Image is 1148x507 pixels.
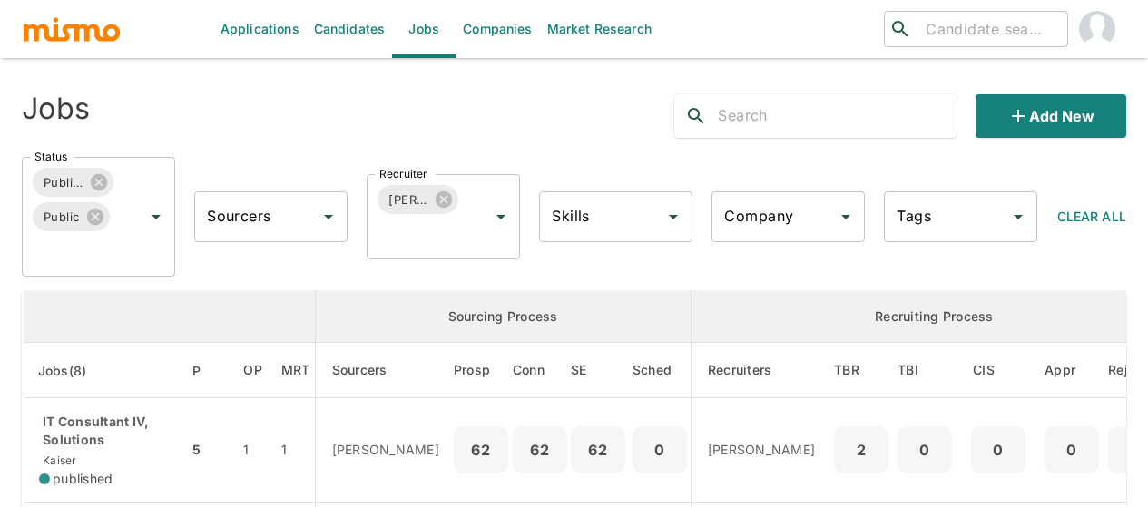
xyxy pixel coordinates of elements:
th: Sched [629,343,692,398]
th: To Be Interviewed [893,343,957,398]
button: search [674,94,718,138]
p: 0 [905,437,945,463]
td: 1 [277,398,315,503]
img: logo [22,15,122,43]
span: published [53,470,113,488]
th: Sourcing Process [315,291,691,343]
p: 62 [461,437,501,463]
p: [PERSON_NAME] [332,441,439,459]
span: Public [33,207,91,228]
input: Candidate search [918,16,1060,42]
td: 1 [229,398,277,503]
div: Public [33,202,110,231]
span: Published [33,172,94,193]
span: P [192,360,224,382]
th: Sent Emails [567,343,629,398]
span: Jobs(8) [38,360,111,382]
p: IT Consultant IV, Solutions [39,413,173,449]
p: 0 [1052,437,1092,463]
input: Search [718,102,957,131]
img: Maia Reyes [1079,11,1115,47]
th: Open Positions [229,343,277,398]
button: Open [316,204,341,229]
td: 5 [188,398,229,503]
button: Open [833,204,859,229]
th: Market Research Total [277,343,315,398]
p: 0 [978,437,1018,463]
button: Open [661,204,686,229]
th: Priority [188,343,229,398]
th: Sourcers [315,343,454,398]
span: Kaiser [39,453,77,467]
label: Status [34,149,67,164]
th: Prospects [454,343,513,398]
button: Open [1006,204,1031,229]
th: Client Interview Scheduled [957,343,1040,398]
p: [PERSON_NAME] [708,441,815,459]
button: Add new [976,94,1126,138]
p: 62 [520,437,560,463]
span: [PERSON_NAME] [378,190,439,210]
p: 0 [640,437,680,463]
p: 2 [841,437,881,463]
th: To Be Reviewed [829,343,893,398]
button: Open [488,204,514,229]
th: Connections [513,343,567,398]
label: Recruiter [379,166,427,181]
div: Published [33,168,113,197]
th: Recruiters [691,343,829,398]
p: 62 [578,437,618,463]
div: [PERSON_NAME] [378,185,458,214]
span: Clear All [1057,209,1126,224]
h4: Jobs [22,91,90,127]
button: Open [143,204,169,229]
th: Approved [1040,343,1104,398]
